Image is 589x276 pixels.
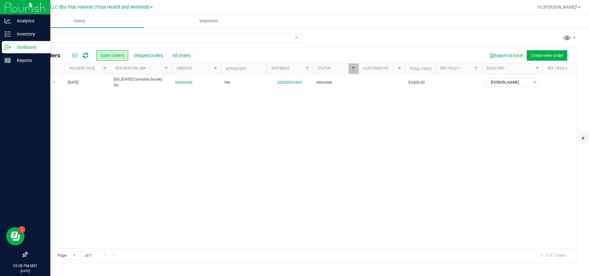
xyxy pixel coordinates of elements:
span: Orders [65,18,94,24]
a: Filter [100,63,110,74]
a: Approved? [225,67,246,71]
span: Shipments [191,18,226,24]
span: Allocated [316,80,355,85]
iframe: Resource center unread badge [18,226,25,233]
a: Delivery Date [69,66,95,70]
span: 1 - 1 of 1 items [536,251,570,260]
a: Ref Field 1 [440,66,460,70]
a: Filter [395,63,405,74]
span: $3,600.00 [408,80,425,85]
a: Filter [348,63,359,74]
p: Reports [11,57,48,64]
span: Page of 1 [52,251,97,260]
p: [DATE] [3,269,48,273]
a: Order ID [176,66,192,70]
a: Shipments [144,15,273,28]
a: Customer PO [364,66,388,70]
button: Export to Excel [486,50,527,61]
span: Clear [294,33,299,41]
a: Destination DBA [115,66,146,70]
span: select [50,78,58,87]
a: Ref Field 2 [548,66,568,70]
a: Shipment [271,66,290,70]
inline-svg: Inventory [5,31,11,37]
button: All Orders [168,50,195,61]
span: DXR FINANCE 4 LLC dba True Harvest (Total Health and Wellness) [18,5,150,10]
span: Create new order [531,53,563,58]
span: Hi, [PERSON_NAME]! [537,5,577,9]
input: Search Order ID, Destination, Customer PO... [27,33,302,43]
a: Orders [15,15,144,28]
a: Status [318,66,331,70]
inline-svg: Outbound [5,44,11,50]
p: Analytics [11,17,48,25]
span: Yes [224,80,230,85]
a: Total Price [410,67,432,71]
inline-svg: Analytics [5,18,11,24]
p: 03:08 PM MST [3,263,48,269]
a: Sales Rep [486,66,505,70]
input: 1 [70,251,81,260]
p: Inventory [11,30,48,38]
inline-svg: Reports [5,57,11,63]
a: Filter [161,63,171,74]
button: Shipped Orders [130,50,167,61]
span: [DATE] [68,80,79,85]
span: [PERSON_NAME] [485,78,531,87]
span: [US_STATE] Cannabis Society Inc [114,77,168,88]
a: Filter [471,63,481,74]
iframe: Resource center [6,227,25,245]
a: Filter [210,63,221,74]
a: Filter [302,63,313,74]
button: Create new order [527,50,567,61]
a: Filter [533,63,543,74]
a: 00002438 [175,80,192,85]
p: Outbound [11,43,48,51]
button: Open Orders [96,50,128,61]
a: 20250922-004 [277,80,302,85]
